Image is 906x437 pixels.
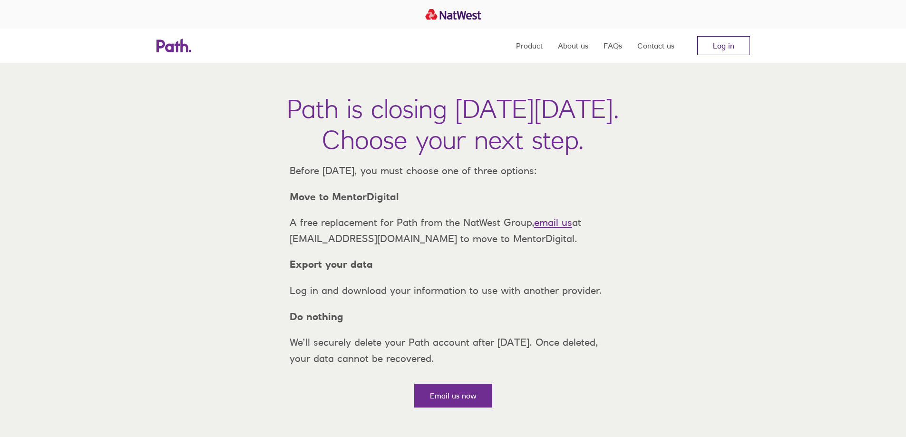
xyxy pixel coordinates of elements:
[516,29,543,63] a: Product
[697,36,750,55] a: Log in
[282,214,624,246] p: A free replacement for Path from the NatWest Group, at [EMAIL_ADDRESS][DOMAIN_NAME] to move to Me...
[282,163,624,179] p: Before [DATE], you must choose one of three options:
[287,93,619,155] h1: Path is closing [DATE][DATE]. Choose your next step.
[282,282,624,299] p: Log in and download your information to use with another provider.
[290,191,399,203] strong: Move to MentorDigital
[414,384,492,408] a: Email us now
[290,258,373,270] strong: Export your data
[290,311,343,322] strong: Do nothing
[604,29,622,63] a: FAQs
[558,29,588,63] a: About us
[534,216,572,228] a: email us
[282,334,624,366] p: We’ll securely delete your Path account after [DATE]. Once deleted, your data cannot be recovered.
[637,29,674,63] a: Contact us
